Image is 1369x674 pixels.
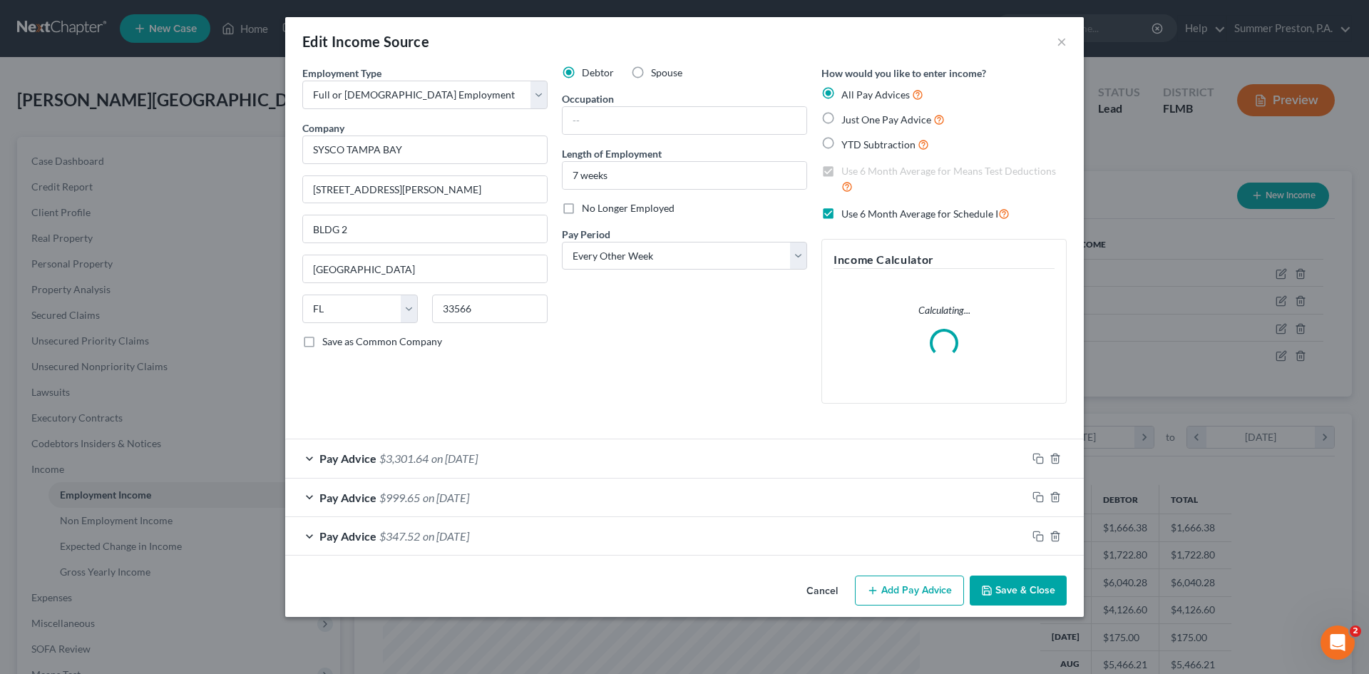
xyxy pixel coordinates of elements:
[970,576,1067,606] button: Save & Close
[303,215,547,242] input: Unit, Suite, etc...
[319,491,376,504] span: Pay Advice
[563,162,806,189] input: ex: 2 years
[841,138,916,150] span: YTD Subtraction
[1057,33,1067,50] button: ×
[302,122,344,134] span: Company
[834,303,1055,317] p: Calculating...
[431,451,478,465] span: on [DATE]
[582,66,614,78] span: Debtor
[562,146,662,161] label: Length of Employment
[841,208,998,220] span: Use 6 Month Average for Schedule I
[302,31,429,51] div: Edit Income Source
[841,113,931,126] span: Just One Pay Advice
[841,165,1056,177] span: Use 6 Month Average for Means Test Deductions
[319,451,376,465] span: Pay Advice
[1350,626,1361,637] span: 2
[379,529,420,543] span: $347.52
[379,491,420,504] span: $999.65
[302,67,381,79] span: Employment Type
[562,228,610,240] span: Pay Period
[834,251,1055,269] h5: Income Calculator
[303,176,547,203] input: Enter address...
[821,66,986,81] label: How would you like to enter income?
[423,529,469,543] span: on [DATE]
[1321,626,1355,660] iframe: Intercom live chat
[563,107,806,134] input: --
[319,529,376,543] span: Pay Advice
[651,66,682,78] span: Spouse
[432,295,548,323] input: Enter zip...
[379,451,429,465] span: $3,301.64
[322,335,442,347] span: Save as Common Company
[582,202,675,214] span: No Longer Employed
[423,491,469,504] span: on [DATE]
[841,88,910,101] span: All Pay Advices
[855,576,964,606] button: Add Pay Advice
[562,91,614,106] label: Occupation
[795,577,849,606] button: Cancel
[303,255,547,282] input: Enter city...
[302,136,548,164] input: Search company by name...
